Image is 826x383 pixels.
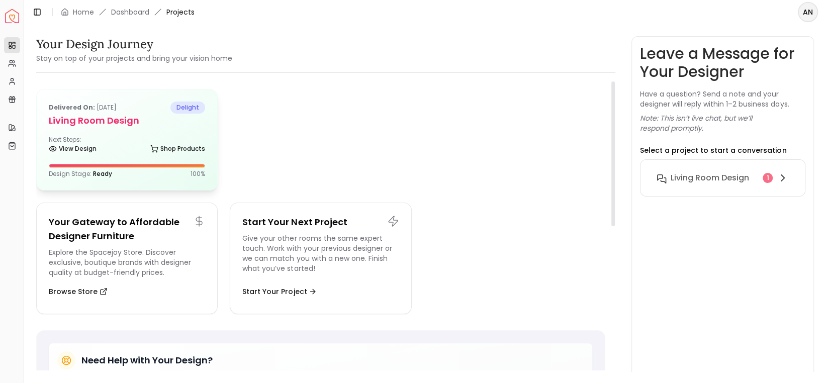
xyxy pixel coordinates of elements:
[36,53,232,63] small: Stay on top of your projects and bring your vision home
[49,142,97,156] a: View Design
[671,172,749,184] h6: Living Room Design
[640,113,805,133] p: Note: This isn’t live chat, but we’ll respond promptly.
[93,169,112,178] span: Ready
[61,7,195,17] nav: breadcrumb
[640,145,786,155] p: Select a project to start a conversation
[73,7,94,17] a: Home
[5,9,19,23] img: Spacejoy Logo
[242,215,399,229] h5: Start Your Next Project
[5,9,19,23] a: Spacejoy
[81,353,213,367] h5: Need Help with Your Design?
[49,215,205,243] h5: Your Gateway to Affordable Designer Furniture
[242,281,317,302] button: Start Your Project
[49,136,205,156] div: Next Steps:
[49,281,108,302] button: Browse Store
[166,7,195,17] span: Projects
[649,168,797,188] button: Living Room Design1
[799,3,817,21] span: AN
[49,114,205,128] h5: Living Room Design
[230,203,411,314] a: Start Your Next ProjectGive your other rooms the same expert touch. Work with your previous desig...
[36,203,218,314] a: Your Gateway to Affordable Designer FurnitureExplore the Spacejoy Store. Discover exclusive, bout...
[49,103,95,112] b: Delivered on:
[640,89,805,109] p: Have a question? Send a note and your designer will reply within 1–2 business days.
[150,142,205,156] a: Shop Products
[242,233,399,277] div: Give your other rooms the same expert touch. Work with your previous designer or we can match you...
[763,173,773,183] div: 1
[170,102,205,114] span: delight
[111,7,149,17] a: Dashboard
[49,247,205,277] div: Explore the Spacejoy Store. Discover exclusive, boutique brands with designer quality at budget-f...
[36,36,232,52] h3: Your Design Journey
[49,170,112,178] p: Design Stage:
[798,2,818,22] button: AN
[640,45,805,81] h3: Leave a Message for Your Designer
[191,170,205,178] p: 100 %
[49,102,117,114] p: [DATE]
